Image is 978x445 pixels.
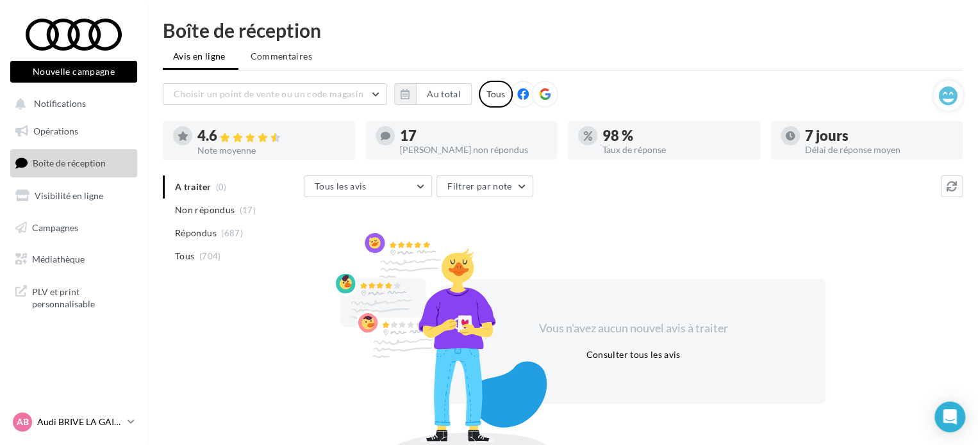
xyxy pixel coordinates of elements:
span: Commentaires [251,50,312,63]
span: Visibilité en ligne [35,190,103,201]
span: Répondus [175,227,217,239]
div: Délai de réponse moyen [805,145,952,154]
div: Open Intercom Messenger [934,401,965,432]
a: Opérations [8,118,140,145]
div: Boîte de réception [163,20,963,40]
span: Campagnes [32,222,78,232]
button: Choisir un point de vente ou un code magasin [163,83,387,105]
div: Taux de réponse [602,145,750,154]
div: Vous n'avez aucun nouvel avis à traiter [523,320,743,337]
span: Choisir un point de vente ou un code magasin [174,88,363,99]
div: [PERSON_NAME] non répondus [400,145,547,154]
span: (17) [240,205,256,215]
button: Nouvelle campagne [10,61,137,83]
span: (704) [199,251,221,261]
span: Tous [175,250,194,263]
a: Campagnes [8,214,140,241]
button: Filtrer par note [436,175,533,197]
span: Non répondus [175,204,235,216]
span: Tous les avis [315,181,367,191]
span: Opérations [33,125,78,136]
button: Au total [394,83,472,105]
a: AB Audi BRIVE LA GAILLARDE [10,410,137,434]
button: Au total [416,83,472,105]
button: Tous les avis [304,175,432,197]
p: Audi BRIVE LA GAILLARDE [37,416,122,428]
div: 4.6 [197,129,345,143]
span: AB [17,416,29,428]
a: Médiathèque [8,246,140,273]
button: Consulter tous les avis [581,347,685,362]
a: PLV et print personnalisable [8,278,140,316]
span: Boîte de réception [33,158,106,168]
div: 7 jours [805,129,952,143]
span: (687) [221,228,243,238]
div: Note moyenne [197,146,345,155]
div: 98 % [602,129,750,143]
div: Tous [479,81,513,108]
span: Médiathèque [32,254,85,264]
a: Boîte de réception [8,149,140,177]
a: Visibilité en ligne [8,182,140,209]
div: 17 [400,129,547,143]
span: PLV et print personnalisable [32,283,132,311]
span: Notifications [34,99,86,109]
